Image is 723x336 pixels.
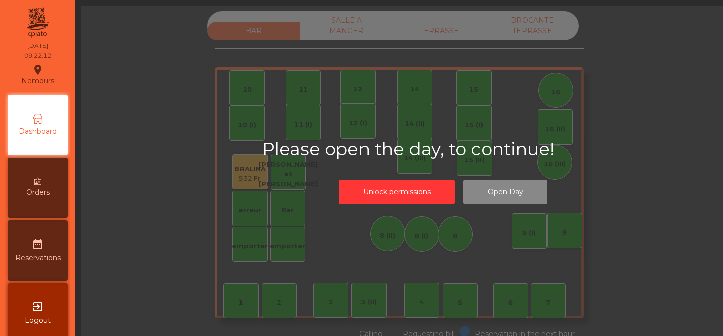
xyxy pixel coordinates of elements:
span: Reservations [15,253,61,263]
i: date_range [32,238,44,250]
div: Nemours [21,62,54,87]
img: qpiato [25,5,50,40]
button: Unlock permissions [339,180,455,204]
h2: Please open the day, to continue! [262,139,624,160]
i: location_on [32,64,44,76]
i: exit_to_app [32,301,44,313]
div: 09:22:12 [24,51,51,60]
button: Open Day [463,180,547,204]
span: Orders [26,187,50,198]
span: Logout [25,315,51,326]
div: [DATE] [27,41,48,50]
span: Dashboard [19,126,57,137]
